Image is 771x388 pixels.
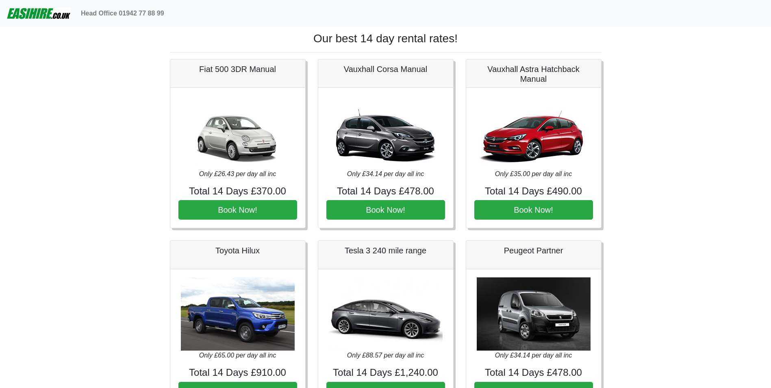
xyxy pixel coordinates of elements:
[347,170,424,177] i: Only £34.14 per day all inc
[474,64,593,84] h5: Vauxhall Astra Hatchback Manual
[326,367,445,379] h4: Total 14 Days £1,240.00
[178,246,297,255] h5: Toyota Hilux
[347,352,424,359] i: Only £88.57 per day all inc
[495,170,572,177] i: Only £35.00 per day all inc
[326,200,445,220] button: Book Now!
[326,246,445,255] h5: Tesla 3 240 mile range
[181,96,295,169] img: Fiat 500 3DR Manual
[199,352,276,359] i: Only £65.00 per day all inc
[495,352,572,359] i: Only £34.14 per day all inc
[474,200,593,220] button: Book Now!
[326,64,445,74] h5: Vauxhall Corsa Manual
[178,64,297,74] h5: Fiat 500 3DR Manual
[474,367,593,379] h4: Total 14 Days £478.00
[326,185,445,197] h4: Total 14 Days £478.00
[178,185,297,197] h4: Total 14 Days £370.00
[477,96,591,169] img: Vauxhall Astra Hatchback Manual
[199,170,276,177] i: Only £26.43 per day all inc
[181,277,295,351] img: Toyota Hilux
[170,32,602,46] h1: Our best 14 day rental rates!
[178,200,297,220] button: Book Now!
[329,96,443,169] img: Vauxhall Corsa Manual
[474,246,593,255] h5: Peugeot Partner
[178,367,297,379] h4: Total 14 Days £910.00
[477,277,591,351] img: Peugeot Partner
[78,5,167,22] a: Head Office 01942 77 88 99
[7,5,71,22] img: easihire_logo_small.png
[329,277,443,351] img: Tesla 3 240 mile range
[474,185,593,197] h4: Total 14 Days £490.00
[81,10,164,17] b: Head Office 01942 77 88 99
